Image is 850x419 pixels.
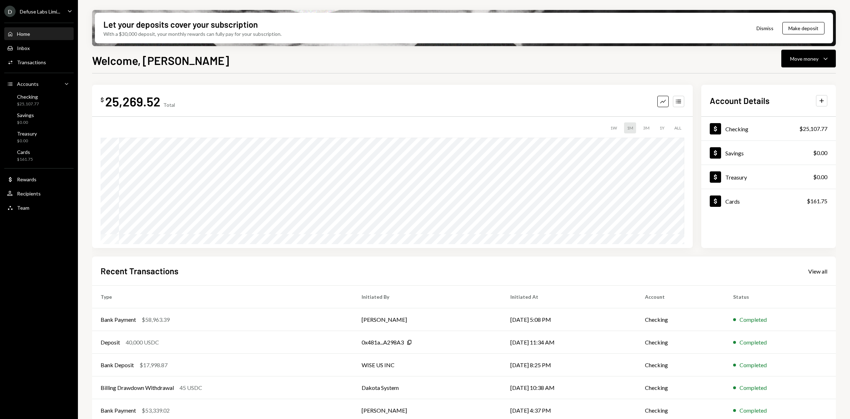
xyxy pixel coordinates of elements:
button: Make deposit [782,22,824,34]
div: D [4,6,16,17]
a: Treasury$0.00 [4,128,74,145]
div: Rewards [17,176,36,182]
td: Dakota System [353,376,502,399]
div: Bank Payment [101,315,136,324]
div: Savings [725,150,744,156]
div: Completed [739,384,767,392]
div: Completed [739,361,767,369]
div: 1W [607,122,620,133]
div: $25,107.77 [799,125,827,133]
td: [DATE] 5:08 PM [502,308,636,331]
div: Total [163,102,175,108]
a: Team [4,201,74,214]
th: Type [92,286,353,308]
div: Accounts [17,81,39,87]
div: 1Y [657,122,667,133]
div: 0x481a...A298A3 [362,338,404,347]
div: Completed [739,406,767,415]
div: Completed [739,315,767,324]
div: $58,963.39 [142,315,170,324]
div: Team [17,205,29,211]
th: Initiated At [502,286,636,308]
div: $17,998.87 [140,361,168,369]
a: Treasury$0.00 [701,165,836,189]
td: WISE US INC [353,354,502,376]
div: ALL [671,122,684,133]
div: 40,000 USDC [126,338,159,347]
a: Cards$161.75 [701,189,836,213]
div: View all [808,268,827,275]
div: Deposit [101,338,120,347]
div: $0.00 [17,120,34,126]
div: 25,269.52 [105,93,160,109]
a: Savings$0.00 [701,141,836,165]
div: Let your deposits cover your subscription [103,18,258,30]
div: 1M [624,122,636,133]
td: Checking [636,308,724,331]
div: $0.00 [813,149,827,157]
th: Status [725,286,836,308]
td: Checking [636,376,724,399]
div: Bank Deposit [101,361,134,369]
div: 45 USDC [180,384,202,392]
a: Cards$161.75 [4,147,74,164]
button: Dismiss [748,20,782,37]
div: Recipients [17,191,41,197]
div: $25,107.77 [17,101,39,107]
a: Rewards [4,173,74,186]
div: Savings [17,112,34,118]
div: Checking [725,126,748,132]
div: Treasury [17,131,37,137]
td: [PERSON_NAME] [353,308,502,331]
div: 3M [640,122,652,133]
div: $0.00 [17,138,37,144]
button: Move money [781,50,836,67]
a: Checking$25,107.77 [4,92,74,109]
div: Home [17,31,30,37]
a: Accounts [4,77,74,90]
div: Checking [17,94,39,100]
a: Inbox [4,42,74,54]
div: With a $30,000 deposit, your monthly rewards can fully pay for your subscription. [103,30,282,38]
div: $0.00 [813,173,827,181]
div: $161.75 [17,156,33,162]
td: Checking [636,331,724,354]
a: Home [4,27,74,40]
div: Completed [739,338,767,347]
div: Defuse Labs Limi... [20,9,60,15]
h2: Account Details [710,95,770,106]
div: Move money [790,55,818,62]
th: Initiated By [353,286,502,308]
td: Checking [636,354,724,376]
div: Inbox [17,45,30,51]
td: [DATE] 10:38 AM [502,376,636,399]
div: Transactions [17,59,46,65]
div: $ [101,96,104,103]
td: [DATE] 11:34 AM [502,331,636,354]
h1: Welcome, [PERSON_NAME] [92,53,229,67]
a: Transactions [4,56,74,68]
h2: Recent Transactions [101,265,178,277]
div: Treasury [725,174,747,181]
div: Billing Drawdown Withdrawal [101,384,174,392]
div: Cards [17,149,33,155]
div: Cards [725,198,740,205]
a: Checking$25,107.77 [701,117,836,140]
a: View all [808,267,827,275]
div: Bank Payment [101,406,136,415]
a: Savings$0.00 [4,110,74,127]
div: $161.75 [807,197,827,205]
td: [DATE] 8:25 PM [502,354,636,376]
div: $53,339.02 [142,406,170,415]
th: Account [636,286,724,308]
a: Recipients [4,187,74,200]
